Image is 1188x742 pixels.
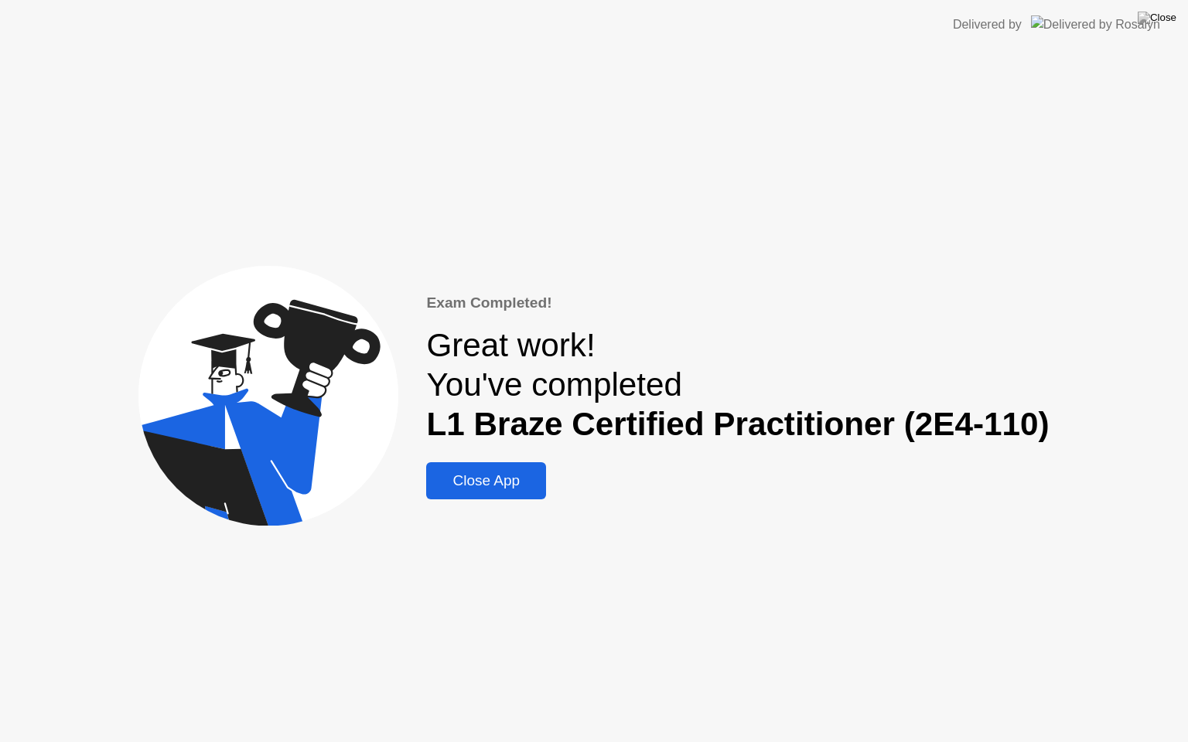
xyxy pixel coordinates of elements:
div: Close App [431,472,541,489]
button: Close App [426,462,546,499]
div: Delivered by [953,15,1022,34]
b: L1 Braze Certified Practitioner (2E4-110) [426,406,1049,442]
img: Close [1138,12,1176,24]
img: Delivered by Rosalyn [1031,15,1160,33]
div: Exam Completed! [426,292,1049,315]
div: Great work! You've completed [426,326,1049,444]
